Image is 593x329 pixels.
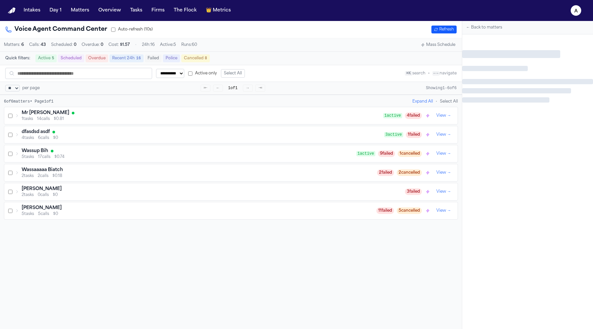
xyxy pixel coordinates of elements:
[38,135,49,141] span: 6 calls
[22,86,40,91] span: per page
[96,5,124,16] button: Overview
[171,5,199,16] button: The Flock
[52,56,54,61] span: 5
[22,154,34,160] span: 5 tasks
[213,7,231,14] span: Metrics
[181,54,210,62] button: Cancelled8
[21,5,43,16] a: Intakes
[398,150,422,157] span: 1 cancelled
[53,211,58,217] span: $0
[440,99,458,104] button: Select All
[68,5,92,16] button: Matters
[8,8,16,14] img: Finch Logo
[188,71,217,76] label: Active only
[434,112,454,120] button: View →
[4,202,458,219] div: [PERSON_NAME]5tasks5calls$011failed5cancelledView →
[22,173,34,179] span: 2 tasks
[405,71,412,76] kbd: ⌘K
[397,169,422,176] span: 2 cancelled
[434,131,454,139] button: View →
[4,42,24,48] span: Matters:
[135,42,137,48] span: •
[356,151,375,156] span: 1 active
[5,25,107,34] h1: Voice Agent Command Center
[109,42,130,48] span: Cost:
[51,42,76,48] span: Scheduled:
[136,56,141,61] span: 16
[405,112,422,119] span: 4 failed
[111,28,115,32] input: Auto-refresh (10s)
[412,99,433,104] button: Expand All
[128,5,145,16] button: Tasks
[4,183,458,200] div: [PERSON_NAME]2tasks0calls$03failedView →
[22,116,33,122] span: 1 tasks
[243,85,253,92] button: →
[29,42,46,48] span: Calls:
[101,43,103,47] span: 0
[149,5,167,16] button: Firms
[22,110,69,116] h3: Mr [PERSON_NAME]
[205,56,207,61] span: 8
[425,169,431,176] button: Trigger police scheduler
[58,54,84,62] button: Scheduled
[203,5,233,16] button: crownMetrics
[38,192,49,198] span: 0 calls
[22,135,34,141] span: 4 tasks
[466,25,502,30] button: ← Back to matters
[82,42,103,48] span: Overdue:
[142,42,155,48] span: 24h: 16
[4,99,53,104] div: 6 of 6 matters • Page 1 of 1
[53,192,58,198] span: $0
[38,211,49,217] span: 5 calls
[376,207,394,214] span: 11 failed
[426,86,457,91] div: Showing 1 - 6 of 6
[54,116,64,122] span: $0.81
[22,211,34,217] span: 5 tasks
[432,71,440,76] kbd: ←→
[4,107,458,124] div: Mr [PERSON_NAME]1tasks14calls$0.811active4failedView →
[405,188,422,195] span: 3 failed
[145,54,162,62] button: Failed
[431,26,457,33] button: Refresh
[436,99,437,104] span: •
[383,113,402,118] span: 1 active
[434,207,454,215] button: View →
[397,207,422,214] span: 5 cancelled
[206,7,211,14] span: crown
[405,71,457,76] div: search navigate
[434,150,454,158] button: View →
[163,54,180,62] button: Police
[4,145,458,162] div: Wassup Bih5tasks17calls$0.741active9failed1cancelledView →
[21,43,24,47] span: 6
[74,43,76,47] span: 0
[41,43,46,47] span: 43
[22,167,63,173] h3: Wassaaaaa Biatch
[221,69,245,78] button: Select All
[47,5,64,16] button: Day 1
[181,42,197,48] span: Runs: 60
[406,131,422,138] span: 1 failed
[378,150,395,157] span: 9 failed
[120,43,130,47] span: $ 1.57
[4,164,458,181] div: Wassaaaaa Biatch2tasks2calls$0.182failed2cancelledView →
[574,9,578,13] text: a
[22,148,48,154] h3: Wassup Bih
[384,132,403,137] span: 3 active
[160,42,176,48] span: Active: 5
[425,150,431,157] button: Trigger police scheduler
[22,186,62,192] h3: [PERSON_NAME]
[255,85,265,92] button: ⇥
[53,135,58,141] span: $0
[213,85,223,92] button: ←
[428,71,430,75] span: •
[5,56,30,61] span: Quick filters:
[8,8,16,14] a: Home
[377,169,394,176] span: 2 failed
